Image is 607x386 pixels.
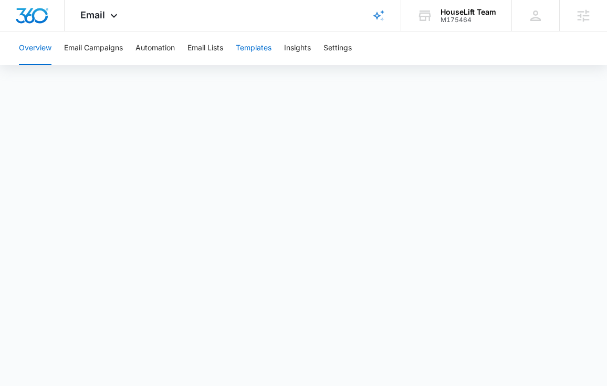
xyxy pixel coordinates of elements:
[135,31,175,65] button: Automation
[284,31,311,65] button: Insights
[187,31,223,65] button: Email Lists
[19,31,51,65] button: Overview
[441,16,496,24] div: account id
[64,31,123,65] button: Email Campaigns
[441,8,496,16] div: account name
[80,9,105,20] span: Email
[323,31,352,65] button: Settings
[236,31,271,65] button: Templates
